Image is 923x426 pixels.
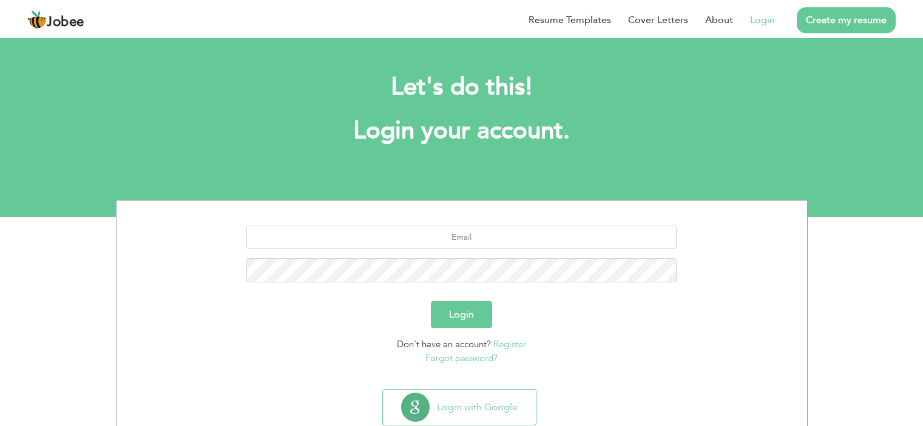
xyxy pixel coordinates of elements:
[27,10,84,30] a: Jobee
[134,115,789,147] h1: Login your account.
[493,338,526,350] a: Register
[797,7,896,33] a: Create my resume
[134,72,789,103] h2: Let's do this!
[529,13,611,27] a: Resume Templates
[425,352,498,364] a: Forgot password?
[27,10,47,30] img: jobee.io
[383,390,536,425] button: Login with Google
[246,225,677,249] input: Email
[628,13,688,27] a: Cover Letters
[431,301,492,328] button: Login
[397,338,491,350] span: Don't have an account?
[705,13,733,27] a: About
[47,16,84,29] span: Jobee
[750,13,775,27] a: Login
